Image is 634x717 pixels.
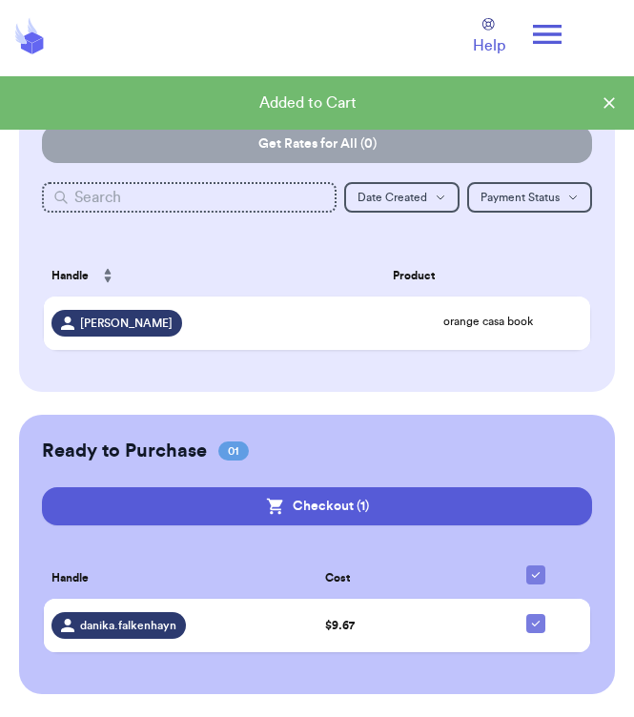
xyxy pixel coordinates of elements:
span: Handle [51,569,89,586]
span: Handle [51,267,89,284]
th: Product [385,251,590,300]
span: Payment Status [481,192,560,203]
span: 01 [218,441,249,461]
input: Search [42,182,337,213]
button: Sort ascending [92,256,123,295]
button: Date Created [344,182,460,213]
th: Cost [317,552,481,603]
button: Get Rates for All (0) [42,125,592,163]
span: Date Created [358,192,427,203]
span: danika.falkenhayn [80,618,176,633]
span: [PERSON_NAME] [80,316,173,331]
span: Help [473,34,505,57]
span: orange casa book [393,314,583,329]
button: Payment Status [467,182,592,213]
a: Help [473,18,505,57]
h2: Ready to Purchase [42,438,207,464]
button: Checkout (1) [42,487,592,525]
div: Added to Cart [15,92,600,114]
span: $ 9.67 [325,620,355,631]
